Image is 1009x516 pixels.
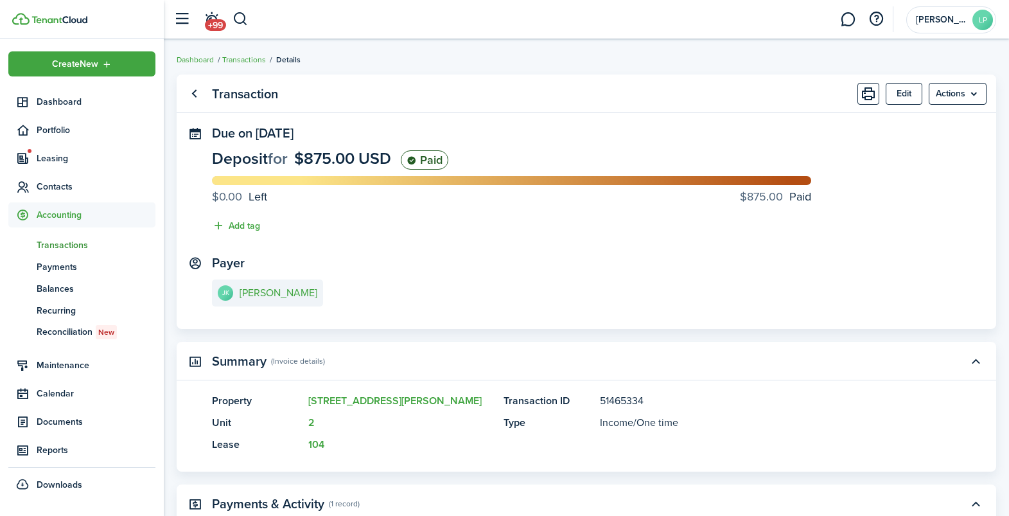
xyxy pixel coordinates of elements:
[212,393,302,409] panel-main-title: Property
[8,438,155,463] a: Reports
[183,83,205,105] a: Go back
[857,83,879,105] button: Print
[600,415,633,430] span: Income
[972,10,993,30] avatar-text: LP
[8,89,155,114] a: Dashboard
[199,3,224,36] a: Notifications
[636,415,678,430] span: One time
[308,415,315,430] a: 2
[212,437,302,452] panel-main-title: Lease
[37,180,155,193] span: Contacts
[212,87,278,102] panel-main-title: Transaction
[212,188,242,206] progress-caption-label-value: $0.00
[222,54,266,66] a: Transactions
[218,285,233,301] avatar-text: JK
[37,443,155,457] span: Reports
[212,147,268,170] span: Deposit
[37,152,155,165] span: Leasing
[886,83,922,105] button: Edit
[12,13,30,25] img: TenantCloud
[212,354,267,369] panel-main-title: Summary
[8,278,155,299] a: Balances
[8,321,155,343] a: ReconciliationNew
[8,234,155,256] a: Transactions
[37,238,155,252] span: Transactions
[37,260,155,274] span: Payments
[98,326,114,338] span: New
[8,51,155,76] button: Open menu
[308,393,482,408] a: [STREET_ADDRESS][PERSON_NAME]
[929,83,987,105] menu-btn: Actions
[329,498,360,510] panel-main-subtitle: (1 record)
[836,3,860,36] a: Messaging
[177,54,214,66] a: Dashboard
[212,497,324,512] panel-main-title: Payments & Activity
[865,8,887,30] button: Open resource center
[37,282,155,296] span: Balances
[37,415,155,429] span: Documents
[212,123,294,143] span: Due on [DATE]
[8,256,155,278] a: Payments
[8,299,155,321] a: Recurring
[268,147,288,170] span: for
[212,415,302,431] panel-main-title: Unit
[37,208,155,222] span: Accounting
[37,359,155,372] span: Maintenance
[52,60,98,69] span: Create New
[308,437,324,452] a: 104
[212,188,267,206] progress-caption-label: Left
[271,355,325,367] panel-main-subtitle: (Invoice details)
[37,387,155,400] span: Calendar
[600,393,922,409] panel-main-description: 51465334
[600,415,922,431] panel-main-description: /
[233,8,249,30] button: Search
[170,7,194,31] button: Open sidebar
[212,218,260,233] button: Add tag
[965,493,987,515] button: Toggle accordion
[212,280,323,307] a: JK[PERSON_NAME]
[177,393,996,472] panel-main-body: Toggle accordion
[929,83,987,105] button: Open menu
[205,19,226,31] span: +99
[504,393,593,409] panel-main-title: Transaction ID
[212,256,245,271] panel-main-title: Payer
[37,478,82,492] span: Downloads
[740,188,811,206] progress-caption-label: Paid
[31,16,87,24] img: TenantCloud
[37,325,155,339] span: Reconciliation
[504,415,593,431] panel-main-title: Type
[916,15,967,24] span: Lauris Properties LLC
[740,188,783,206] progress-caption-label-value: $875.00
[240,287,317,299] e-details-info-title: [PERSON_NAME]
[294,147,391,170] span: $875.00 USD
[37,123,155,137] span: Portfolio
[37,95,155,109] span: Dashboard
[37,304,155,317] span: Recurring
[401,150,448,170] status: Paid
[276,54,301,66] span: Details
[965,350,987,372] button: Toggle accordion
